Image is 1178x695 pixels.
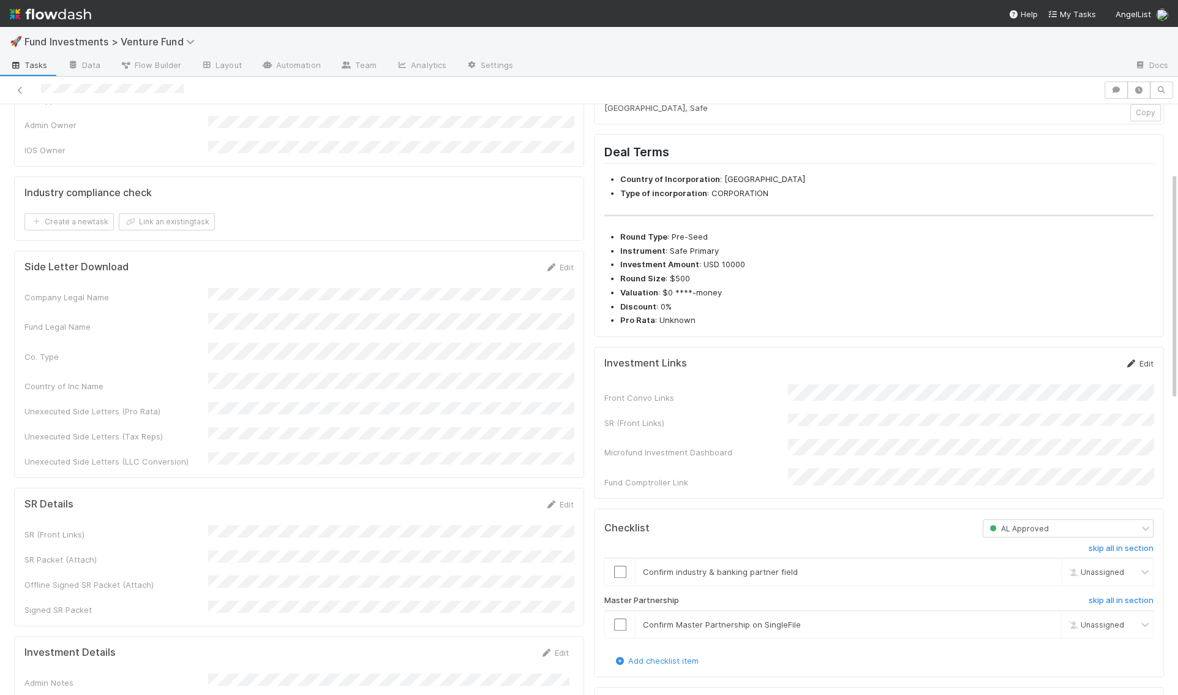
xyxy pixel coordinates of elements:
[10,4,91,25] img: logo-inverted-e16ddd16eac7371096b0.svg
[24,604,208,616] div: Signed SR Packet
[24,405,208,417] div: Unexecuted Side Letters (Pro Rata)
[24,553,208,566] div: SR Packet (Attach)
[620,174,720,184] strong: Country of Incorporation
[1089,544,1154,558] a: skip all in section
[620,301,1154,313] li: : 0%
[604,446,788,458] div: Microfund Investment Dashboard
[545,262,574,272] a: Edit
[24,187,152,199] h5: Industry compliance check
[620,259,699,269] strong: Investment Amount
[1066,568,1124,577] span: Unassigned
[24,291,208,303] div: Company Legal Name
[620,273,1154,285] li: : $500
[620,245,1154,257] li: : Safe Primary
[620,287,658,297] strong: Valuation
[24,213,114,230] button: Create a newtask
[24,528,208,541] div: SR (Front Links)
[58,56,110,76] a: Data
[331,56,386,76] a: Team
[604,357,687,370] h5: Investment Links
[24,380,208,392] div: Country of Inc Name
[24,321,208,333] div: Fund Legal Name
[620,188,1154,200] li: : CORPORATION
[24,498,73,511] h5: SR Details
[1008,8,1038,20] div: Help
[620,188,707,198] strong: Type of incorporation
[604,392,788,404] div: Front Convo Links
[1089,544,1154,553] h6: skip all in section
[10,36,22,47] span: 🚀
[24,579,208,591] div: Offline Signed SR Packet (Attach)
[24,647,116,659] h5: Investment Details
[191,56,252,76] a: Layout
[1116,9,1151,19] span: AngelList
[620,231,1154,243] li: : Pre-Seed
[620,273,666,283] strong: Round Size
[24,36,201,48] span: Fund Investments > Venture Fund
[604,417,788,429] div: SR (Front Links)
[643,567,798,577] span: Confirm industry & banking partner field
[643,620,801,629] span: Confirm Master Partnership on SingleFile
[620,314,1154,327] li: : Unknown
[456,56,523,76] a: Settings
[1089,596,1154,606] h6: skip all in section
[604,596,679,606] h6: Master Partnership
[119,213,215,230] button: Link an existingtask
[987,523,1049,533] span: AL Approved
[24,144,208,156] div: IOS Owner
[620,246,666,256] strong: Instrument
[1066,620,1124,629] span: Unassigned
[24,119,208,131] div: Admin Owner
[24,455,208,468] div: Unexecuted Side Letters (LLC Conversion)
[24,261,129,273] h5: Side Letter Download
[604,145,1154,164] h2: Deal Terms
[613,656,699,666] a: Add checklist item
[24,430,208,442] div: Unexecuted Side Letters (Tax Reps)
[545,499,574,509] a: Edit
[1048,8,1096,20] a: My Tasks
[604,522,650,534] h5: Checklist
[1048,9,1096,19] span: My Tasks
[252,56,331,76] a: Automation
[620,315,655,325] strong: Pro Rata
[10,59,48,71] span: Tasks
[1125,56,1178,76] a: Docs
[386,56,456,76] a: Analytics
[620,302,656,311] strong: Discount
[620,259,1154,271] li: : USD 10000
[1089,596,1154,610] a: skip all in section
[24,677,208,689] div: Admin Notes
[1125,359,1154,368] a: Edit
[1156,9,1168,21] img: avatar_041b9f3e-9684-4023-b9b7-2f10de55285d.png
[120,59,181,71] span: Flow Builder
[540,648,569,658] a: Edit
[620,232,667,241] strong: Round Type
[24,351,208,363] div: Co. Type
[604,476,788,488] div: Fund Comptroller Link
[110,56,191,76] a: Flow Builder
[620,173,1154,186] li: : [GEOGRAPHIC_DATA]
[1130,104,1161,121] button: Copy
